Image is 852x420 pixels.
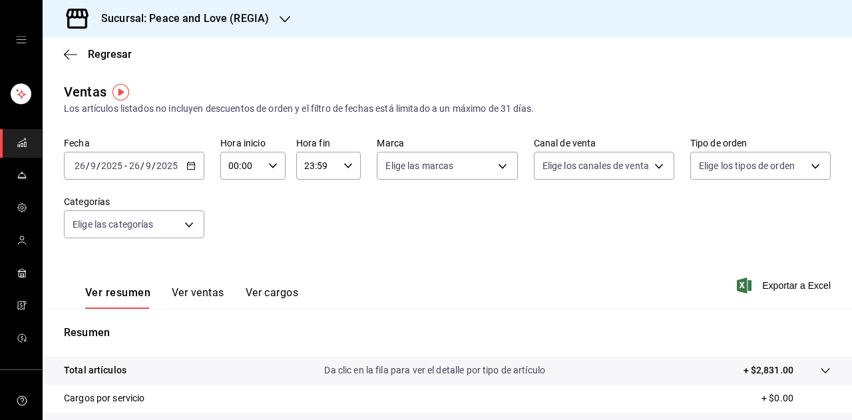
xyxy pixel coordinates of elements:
p: Cargos por servicio [64,391,145,405]
label: Tipo de orden [690,138,831,148]
span: Elige las marcas [385,159,453,172]
button: Ver ventas [172,286,224,309]
button: open drawer [16,35,27,45]
span: Elige las categorías [73,218,154,231]
img: Tooltip marker [112,84,129,101]
input: -- [74,160,86,171]
input: ---- [101,160,123,171]
span: Elige los canales de venta [542,159,649,172]
p: Total artículos [64,363,126,377]
button: Ver resumen [85,286,150,309]
label: Hora inicio [220,138,286,148]
input: -- [128,160,140,171]
span: / [86,160,90,171]
div: Ventas [64,82,106,102]
label: Hora fin [296,138,361,148]
label: Marca [377,138,517,148]
label: Canal de venta [534,138,674,148]
button: Regresar [64,48,132,61]
span: - [124,160,127,171]
button: Exportar a Excel [740,278,831,294]
label: Fecha [64,138,204,148]
p: + $0.00 [761,391,831,405]
label: Categorías [64,197,204,206]
input: -- [90,160,97,171]
button: Ver cargos [246,286,299,309]
span: Elige los tipos de orden [699,159,795,172]
span: / [97,160,101,171]
span: / [140,160,144,171]
span: Regresar [88,48,132,61]
input: ---- [156,160,178,171]
span: / [152,160,156,171]
input: -- [145,160,152,171]
h3: Sucursal: Peace and Love (REGIA) [91,11,269,27]
div: navigation tabs [85,286,298,309]
p: Da clic en la fila para ver el detalle por tipo de artículo [324,363,545,377]
p: Resumen [64,325,831,341]
p: + $2,831.00 [744,363,793,377]
div: Los artículos listados no incluyen descuentos de orden y el filtro de fechas está limitado a un m... [64,102,831,116]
